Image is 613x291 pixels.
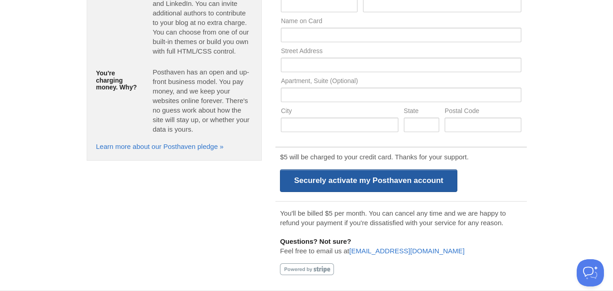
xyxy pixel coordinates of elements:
[96,143,224,150] a: Learn more about our Posthaven pledge »
[281,48,521,56] label: Street Address
[577,259,604,286] iframe: Help Scout Beacon - Open
[404,108,439,116] label: State
[281,108,398,116] label: City
[281,18,521,26] label: Name on Card
[280,152,522,162] p: $5 will be charged to your credit card. Thanks for your support.
[96,70,139,91] h5: You're charging money. Why?
[281,78,521,86] label: Apartment, Suite (Optional)
[445,108,521,116] label: Postal Code
[349,247,465,255] a: [EMAIL_ADDRESS][DOMAIN_NAME]
[280,237,522,256] p: Feel free to email us at
[280,208,522,227] p: You'll be billed $5 per month. You can cancel any time and we are happy to refund your payment if...
[280,237,351,245] b: Questions? Not sure?
[152,67,252,134] p: Posthaven has an open and up-front business model. You pay money, and we keep your websites onlin...
[280,169,457,192] input: Securely activate my Posthaven account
